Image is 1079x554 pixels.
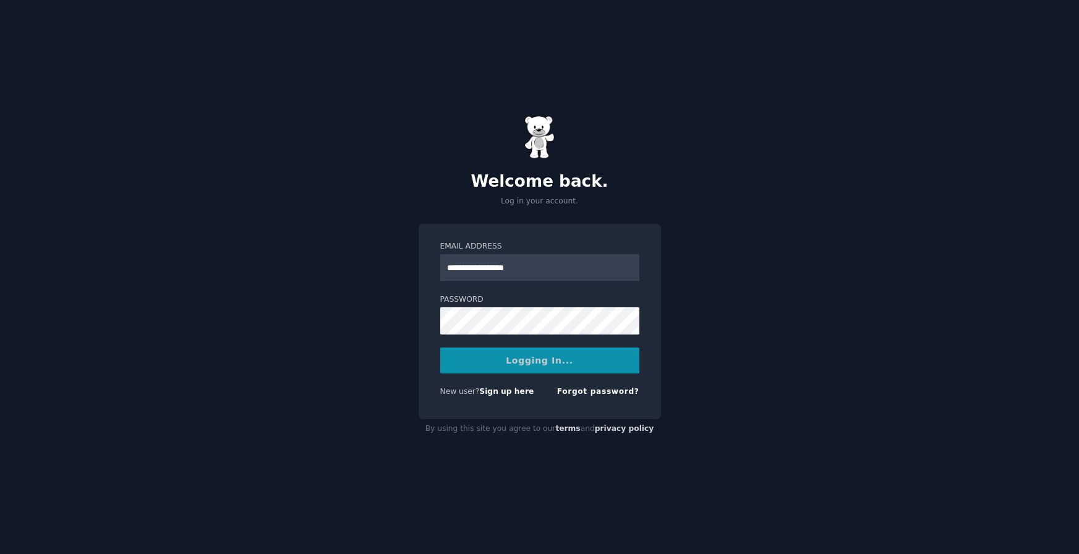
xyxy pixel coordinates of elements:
[557,387,639,396] a: Forgot password?
[440,387,480,396] span: New user?
[555,424,580,433] a: terms
[595,424,654,433] a: privacy policy
[440,294,639,305] label: Password
[419,172,661,192] h2: Welcome back.
[419,196,661,207] p: Log in your account.
[479,387,534,396] a: Sign up here
[440,241,639,252] label: Email Address
[419,419,661,439] div: By using this site you agree to our and
[524,116,555,159] img: Gummy Bear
